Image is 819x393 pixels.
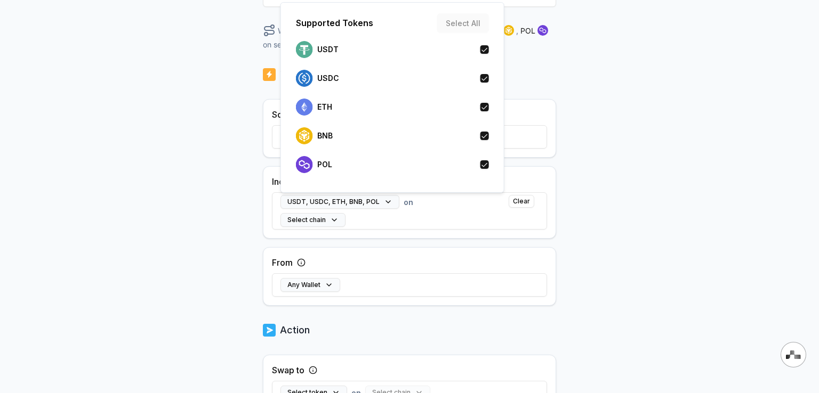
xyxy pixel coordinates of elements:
[263,323,276,338] img: logo
[520,25,535,36] span: POL
[317,160,332,169] p: POL
[280,323,310,338] p: Action
[516,25,518,36] span: ,
[272,108,301,121] label: Source
[537,25,548,36] img: logo
[272,364,304,376] label: Swap to
[280,195,399,209] button: USDT, USDC, ETH, BNB, POL
[317,45,339,54] p: USDT
[280,213,346,227] button: Select chain
[317,103,332,111] p: ETH
[317,132,333,140] p: BNB
[503,25,514,36] img: logo
[280,278,340,292] button: Any Wallet
[296,127,313,144] img: logo
[280,2,504,193] div: USDT, USDC, ETH, BNB, POL
[272,256,293,269] label: From
[272,175,334,188] label: Incoming Funds
[263,67,276,82] img: logo
[296,70,313,87] img: logo
[296,156,313,173] img: logo
[317,74,339,83] p: USDC
[404,196,413,208] span: on
[263,24,556,50] div: When my receives on send it to
[296,41,313,58] img: logo
[786,350,801,359] img: svg+xml,%3Csvg%20xmlns%3D%22http%3A%2F%2Fwww.w3.org%2F2000%2Fsvg%22%20width%3D%2228%22%20height%3...
[296,99,313,116] img: logo
[296,17,373,29] p: Supported Tokens
[509,195,534,208] button: Clear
